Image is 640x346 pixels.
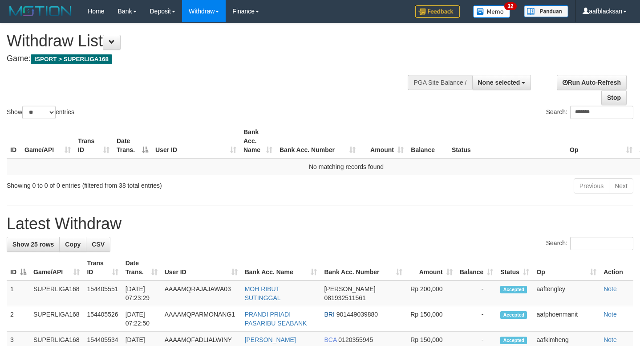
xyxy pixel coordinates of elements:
label: Show entries [7,106,74,119]
input: Search: [570,237,633,250]
td: [DATE] 07:22:50 [122,306,161,332]
a: Copy [59,237,86,252]
th: Date Trans.: activate to sort column ascending [122,255,161,280]
h1: Withdraw List [7,32,418,50]
a: CSV [86,237,110,252]
a: Stop [601,90,627,105]
a: PRANDI PRIADI PASARIBU SEABANK [245,311,307,327]
img: Button%20Memo.svg [473,5,510,18]
th: Op: activate to sort column ascending [533,255,600,280]
span: Accepted [500,337,527,344]
select: Showentries [22,106,56,119]
a: Note [604,285,617,292]
th: Game/API: activate to sort column ascending [21,124,74,158]
h1: Latest Withdraw [7,215,633,233]
th: Action [600,255,633,280]
img: Feedback.jpg [415,5,460,18]
td: - [456,280,497,306]
th: Status [448,124,566,158]
span: [PERSON_NAME] [324,285,375,292]
span: Accepted [500,311,527,319]
td: SUPERLIGA168 [30,280,83,306]
span: CSV [92,241,105,248]
td: Rp 200,000 [406,280,456,306]
a: [PERSON_NAME] [245,336,296,343]
a: Run Auto-Refresh [557,75,627,90]
a: Note [604,336,617,343]
img: panduan.png [524,5,568,17]
a: Show 25 rows [7,237,60,252]
td: AAAAMQPARMONANG1 [161,306,241,332]
th: ID: activate to sort column descending [7,255,30,280]
td: 154405551 [83,280,122,306]
label: Search: [546,237,633,250]
td: SUPERLIGA168 [30,306,83,332]
th: Bank Acc. Number: activate to sort column ascending [320,255,406,280]
th: Bank Acc. Name: activate to sort column ascending [241,255,321,280]
span: Show 25 rows [12,241,54,248]
th: Bank Acc. Name: activate to sort column ascending [240,124,276,158]
a: Note [604,311,617,318]
th: Trans ID: activate to sort column ascending [74,124,113,158]
span: 32 [504,2,516,10]
td: - [456,306,497,332]
h4: Game: [7,54,418,63]
td: aaftengley [533,280,600,306]
th: Bank Acc. Number: activate to sort column ascending [276,124,359,158]
th: ID [7,124,21,158]
td: 1 [7,280,30,306]
td: 2 [7,306,30,332]
span: Copy [65,241,81,248]
div: PGA Site Balance / [408,75,472,90]
th: Amount: activate to sort column ascending [406,255,456,280]
th: Trans ID: activate to sort column ascending [83,255,122,280]
span: Copy 901449039880 to clipboard [336,311,378,318]
td: Rp 150,000 [406,306,456,332]
th: User ID: activate to sort column ascending [152,124,240,158]
th: Balance: activate to sort column ascending [456,255,497,280]
th: Status: activate to sort column ascending [497,255,533,280]
span: None selected [478,79,520,86]
span: BRI [324,311,334,318]
td: [DATE] 07:23:29 [122,280,161,306]
td: AAAAMQRAJAJAWA03 [161,280,241,306]
a: Previous [574,178,609,194]
td: 154405526 [83,306,122,332]
th: Date Trans.: activate to sort column descending [113,124,152,158]
button: None selected [472,75,531,90]
th: Op: activate to sort column ascending [566,124,636,158]
span: Copy 081932511561 to clipboard [324,294,365,301]
span: BCA [324,336,336,343]
th: Balance [407,124,448,158]
img: MOTION_logo.png [7,4,74,18]
th: Game/API: activate to sort column ascending [30,255,83,280]
span: ISPORT > SUPERLIGA168 [31,54,112,64]
span: Accepted [500,286,527,293]
label: Search: [546,106,633,119]
input: Search: [570,106,633,119]
a: MOH RIBUT SUTINGGAL [245,285,281,301]
a: Next [609,178,633,194]
span: Copy 0120355945 to clipboard [338,336,373,343]
td: aafphoenmanit [533,306,600,332]
th: User ID: activate to sort column ascending [161,255,241,280]
div: Showing 0 to 0 of 0 entries (filtered from 38 total entries) [7,177,260,190]
th: Amount: activate to sort column ascending [359,124,407,158]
